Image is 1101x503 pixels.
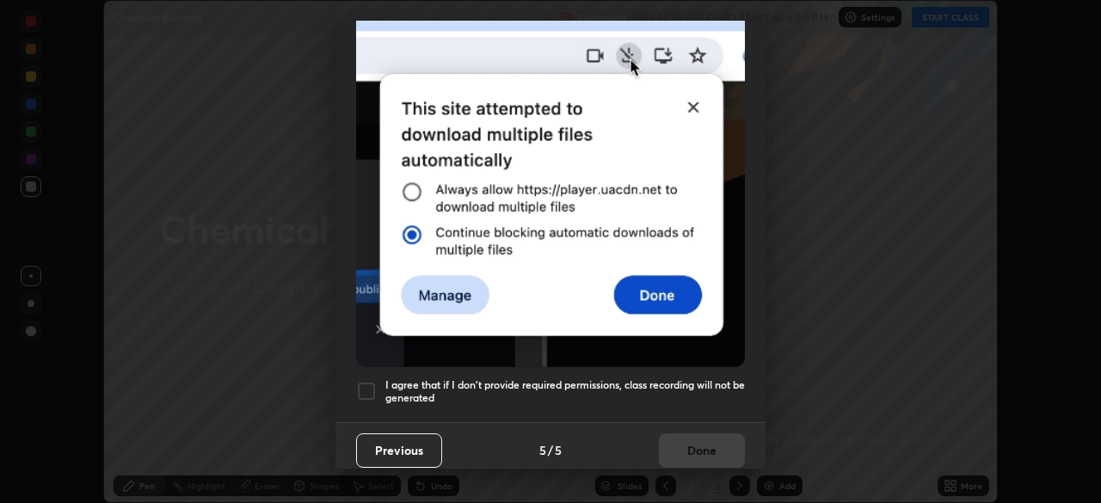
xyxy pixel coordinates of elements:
h5: I agree that if I don't provide required permissions, class recording will not be generated [385,378,745,405]
h4: / [548,441,553,459]
button: Previous [356,433,442,468]
h4: 5 [555,441,562,459]
h4: 5 [539,441,546,459]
